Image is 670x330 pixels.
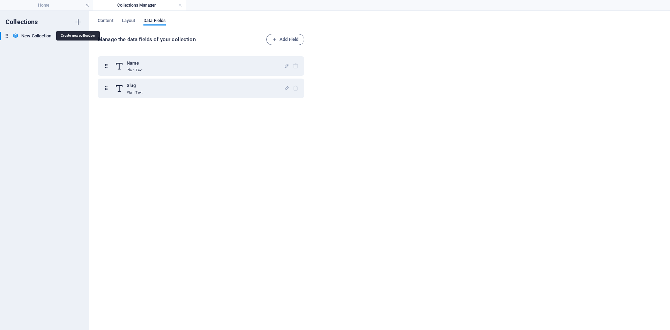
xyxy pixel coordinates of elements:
span: Layout [122,16,135,26]
button: Add Field [266,34,304,45]
h6: New Collection [21,32,51,40]
span: Add Field [272,35,298,44]
h4: Collections Manager [93,1,186,9]
h6: Name [127,59,142,67]
h6: Slug [127,81,142,90]
span: Content [98,16,113,26]
h6: Collections [6,18,38,26]
p: Plain Text [127,67,142,73]
p: Plain Text [127,90,142,95]
h6: Manage the data fields of your collection [98,35,266,44]
span: Data Fields [143,16,166,26]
